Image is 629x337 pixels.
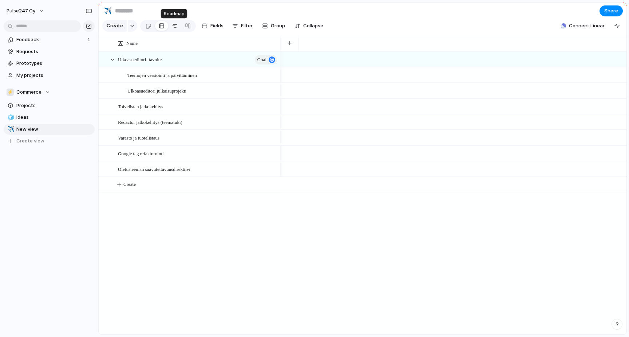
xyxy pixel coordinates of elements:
[16,102,92,109] span: Projects
[87,36,92,43] span: 1
[8,125,13,133] div: ✈️
[4,136,95,146] button: Create view
[118,149,164,157] span: Google tag refaktorointi
[229,20,256,32] button: Filter
[558,20,608,31] button: Connect Linear
[271,22,285,30] span: Group
[7,89,14,96] div: ⚡
[118,55,162,63] span: Ulkoasueditori -tavoite
[123,181,136,188] span: Create
[127,86,186,95] span: Ulkoasueditori julkaisuprojekti
[16,36,85,43] span: Feedback
[569,22,605,30] span: Connect Linear
[210,22,223,30] span: Fields
[16,126,92,133] span: New view
[4,58,95,69] a: Prototypes
[257,55,266,65] span: Goal
[600,5,623,16] button: Share
[4,46,95,57] a: Requests
[161,9,187,19] div: Roadmap
[241,22,253,30] span: Filter
[107,22,123,30] span: Create
[104,6,112,16] div: ✈️
[118,102,163,110] span: Toivelistan jatkokehitys
[8,113,13,122] div: 🧊
[4,34,95,45] a: Feedback1
[303,22,323,30] span: Collapse
[4,124,95,135] a: ✈️New view
[16,72,92,79] span: My projects
[292,20,326,32] button: Collapse
[4,70,95,81] a: My projects
[7,7,35,15] span: Pulse247 Oy
[199,20,226,32] button: Fields
[127,71,197,79] span: Teemojen versiointi ja päivittäminen
[118,133,159,142] span: Varasto ja tuotelistaus
[102,20,127,32] button: Create
[258,20,289,32] button: Group
[4,112,95,123] a: 🧊Ideas
[16,60,92,67] span: Prototypes
[604,7,618,15] span: Share
[16,114,92,121] span: Ideas
[7,126,14,133] button: ✈️
[3,5,48,17] button: Pulse247 Oy
[126,40,138,47] span: Name
[118,165,190,173] span: Oletusteeman saavutettavuusdirektiivi
[16,89,41,96] span: Commerce
[16,48,92,55] span: Requests
[255,55,277,64] button: Goal
[4,87,95,98] button: ⚡Commerce
[4,100,95,111] a: Projects
[7,114,14,121] button: 🧊
[16,137,44,145] span: Create view
[102,5,114,17] button: ✈️
[118,118,182,126] span: Redactor jatkokehitys (teematuki)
